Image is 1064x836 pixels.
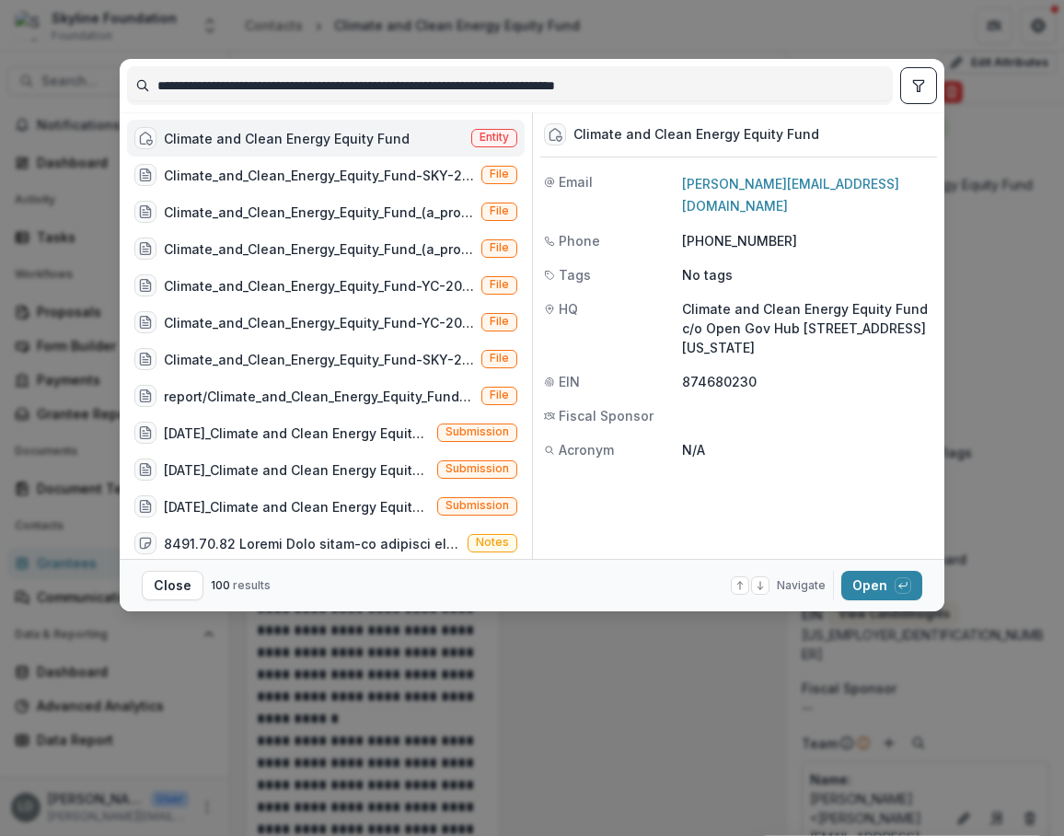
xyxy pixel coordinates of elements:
span: File [490,204,509,217]
a: [PERSON_NAME][EMAIL_ADDRESS][DOMAIN_NAME] [682,176,899,214]
span: File [490,241,509,254]
p: 874680230 [682,372,933,391]
span: Submission [445,462,509,475]
p: [PHONE_NUMBER] [682,231,933,250]
div: [DATE]_Climate and Clean Energy Equity Fund_1000000 [164,460,430,480]
div: [DATE]_Climate and Clean Energy Equity Fund_1000000 [164,424,430,443]
button: Close [142,571,203,600]
span: EIN [559,372,580,391]
span: Submission [445,425,509,438]
span: Notes [476,536,509,549]
div: Climate and Clean Energy Equity Fund [573,127,819,143]
div: [DATE]_Climate and Clean Energy Equity Fund_3000000 [164,497,430,517]
span: Acronym [559,440,614,459]
span: Tags [559,265,591,284]
span: Entity [480,131,509,144]
div: Climate_and_Clean_Energy_Equity_Fund-YC-2019-36093.pdf [164,276,474,296]
div: Climate_and_Clean_Energy_Equity_Fund-SKY-2023-58082-Grant_Agreement_December_26_2023.docx [164,350,474,369]
p: Climate and Clean Energy Equity Fund c/o Open Gov Hub [STREET_ADDRESS][US_STATE] [682,299,933,357]
span: Email [559,172,593,192]
span: Phone [559,231,600,250]
div: Climate_and_Clean_Energy_Equity_Fund-YC-2021-48251.pdf [164,313,474,332]
span: File [490,315,509,328]
button: Open [841,571,922,600]
span: File [490,168,509,180]
span: HQ [559,299,578,319]
span: File [490,352,509,365]
div: Climate and Clean Energy Equity Fund [164,129,410,148]
button: toggle filters [900,67,937,104]
span: results [233,578,271,592]
span: Fiscal Sponsor [559,406,653,425]
span: File [490,389,509,401]
div: Climate_and_Clean_Energy_Equity_Fund_(a_project_of_New_Venture_Fund)-YC-2021-48251.pdf [164,203,474,222]
p: N/A [682,440,933,459]
p: No tags [682,265,733,284]
div: Climate_and_Clean_Energy_Equity_Fund-SKY-2023-58082.pdf [164,166,474,185]
span: Navigate [777,577,826,594]
span: 100 [211,578,230,592]
div: 8491.70.82 Loremi Dolo sitam-co adipisci elitSeddoe Temp: Incidid Utlaboree (Dol)Magnaal: Enimadm... [164,534,460,553]
span: File [490,278,509,291]
div: Climate_and_Clean_Energy_Equity_Fund_(a_project_of_New_Venture_Fund)-YC-2019-36093.pdf [164,239,474,259]
div: report/Climate_and_Clean_Energy_Equity_Fund-SKY-2023-58082-Grant_Report.pdf [164,387,474,406]
span: Submission [445,499,509,512]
